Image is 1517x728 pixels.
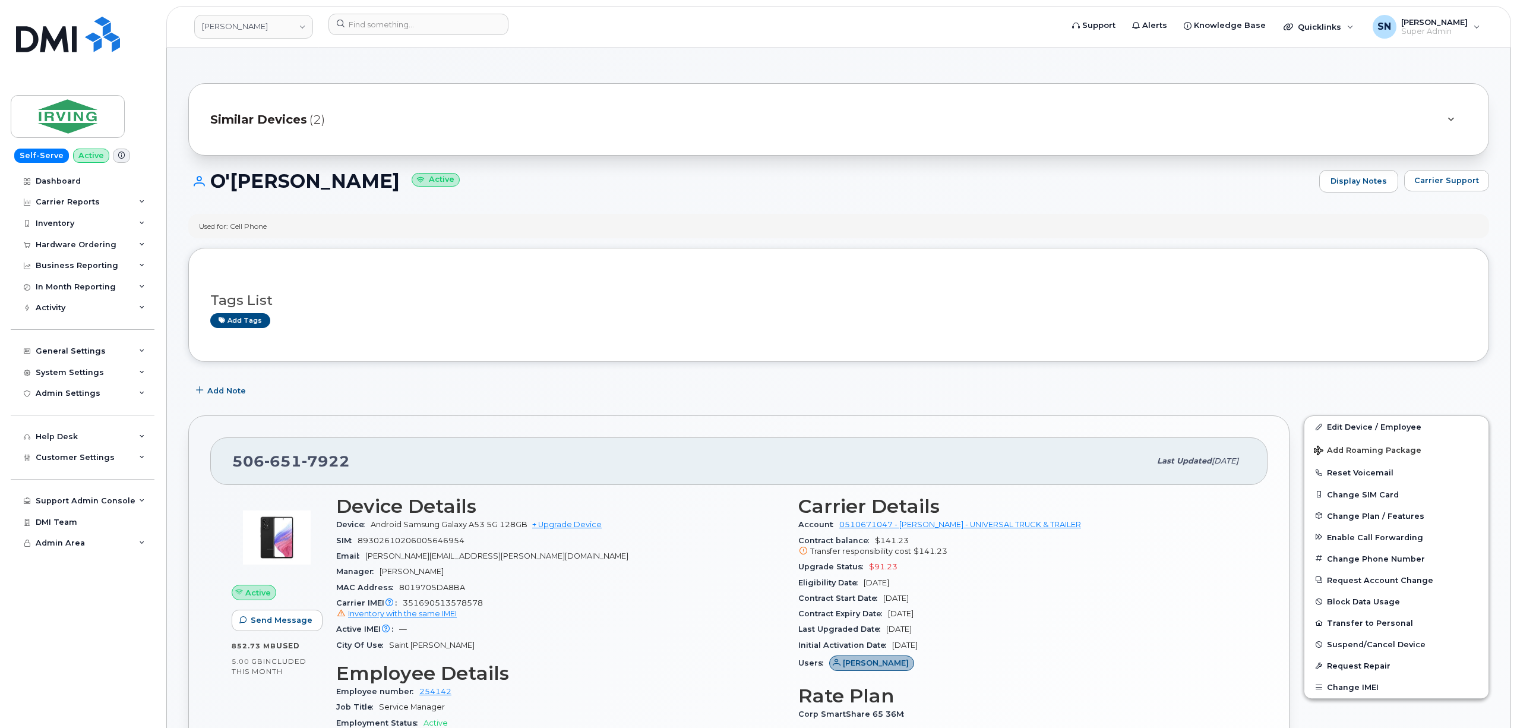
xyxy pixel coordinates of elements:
[869,562,897,571] span: $91.23
[1304,612,1488,634] button: Transfer to Personal
[207,385,246,396] span: Add Note
[1304,437,1488,462] button: Add Roaming Package
[798,536,1246,557] span: $141.23
[1212,456,1238,465] span: [DATE]
[810,547,911,556] span: Transfer responsibility cost
[336,718,424,727] span: Employment Status
[1304,527,1488,548] button: Enable Call Forwarding
[232,610,323,631] button: Send Message
[358,536,464,545] span: 89302610206005646954
[210,313,270,328] a: Add tags
[399,583,465,592] span: 8019705DA8BA
[336,641,389,650] span: City Of Use
[1304,416,1488,437] a: Edit Device / Employee
[1304,569,1488,591] button: Request Account Change
[1304,548,1488,569] button: Change Phone Number
[210,111,307,128] span: Similar Devices
[412,173,460,187] small: Active
[336,583,399,592] span: MAC Address
[336,520,371,529] span: Device
[336,609,457,618] a: Inventory with the same IMEI
[389,641,475,650] span: Saint [PERSON_NAME]
[1327,640,1426,649] span: Suspend/Cancel Device
[241,502,312,573] img: image20231002-3703462-kjv75p.jpeg
[199,221,267,231] div: Used for: Cell Phone
[336,598,784,620] span: 351690513578578
[798,520,839,529] span: Account
[276,641,300,650] span: used
[532,520,602,529] a: + Upgrade Device
[188,171,1313,191] h1: O'[PERSON_NAME]
[798,609,888,618] span: Contract Expiry Date
[883,594,909,603] span: [DATE]
[1304,484,1488,505] button: Change SIM Card
[309,111,325,128] span: (2)
[336,625,399,634] span: Active IMEI
[798,562,869,571] span: Upgrade Status
[210,293,1467,308] h3: Tags List
[1319,170,1398,193] a: Display Notes
[1304,655,1488,676] button: Request Repair
[1327,511,1424,520] span: Change Plan / Features
[379,702,445,711] span: Service Manager
[1304,676,1488,698] button: Change IMEI
[232,452,350,470] span: 506
[264,452,302,470] span: 651
[1304,591,1488,612] button: Block Data Usage
[336,567,380,576] span: Manager
[232,657,263,666] span: 5.00 GB
[798,685,1246,707] h3: Rate Plan
[336,687,419,696] span: Employee number
[864,578,889,587] span: [DATE]
[888,609,914,618] span: [DATE]
[251,614,312,626] span: Send Message
[348,609,457,618] span: Inventory with the same IMEI
[1304,462,1488,483] button: Reset Voicemail
[424,718,448,727] span: Active
[886,625,912,634] span: [DATE]
[914,547,947,556] span: $141.23
[798,578,864,587] span: Eligibility Date
[1304,634,1488,655] button: Suspend/Cancel Device
[419,687,451,696] a: 254142
[839,520,1081,529] a: 0510671047 - [PERSON_NAME] - UNIVERSAL TRUCK & TRAILER
[843,657,909,669] span: [PERSON_NAME]
[336,536,358,545] span: SIM
[232,642,276,650] span: 852.73 MB
[798,496,1246,517] h3: Carrier Details
[798,658,829,667] span: Users
[336,551,365,560] span: Email
[798,536,875,545] span: Contract balance
[336,598,403,607] span: Carrier IMEI
[1327,532,1423,541] span: Enable Call Forwarding
[399,625,407,634] span: —
[1304,505,1488,527] button: Change Plan / Features
[336,663,784,684] h3: Employee Details
[798,641,892,650] span: Initial Activation Date
[302,452,350,470] span: 7922
[892,641,918,650] span: [DATE]
[336,496,784,517] h3: Device Details
[371,520,527,529] span: Android Samsung Galaxy A53 5G 128GB
[798,594,883,603] span: Contract Start Date
[829,658,914,667] a: [PERSON_NAME]
[336,702,379,711] span: Job Title
[1404,170,1489,191] button: Carrier Support
[1414,175,1479,186] span: Carrier Support
[380,567,444,576] span: [PERSON_NAME]
[188,380,256,401] button: Add Note
[798,625,886,634] span: Last Upgraded Date
[365,551,628,560] span: [PERSON_NAME][EMAIL_ADDRESS][PERSON_NAME][DOMAIN_NAME]
[232,657,306,676] span: included this month
[1157,456,1212,465] span: Last updated
[245,587,271,598] span: Active
[1314,446,1421,457] span: Add Roaming Package
[798,710,910,718] span: Corp SmartShare 65 36M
